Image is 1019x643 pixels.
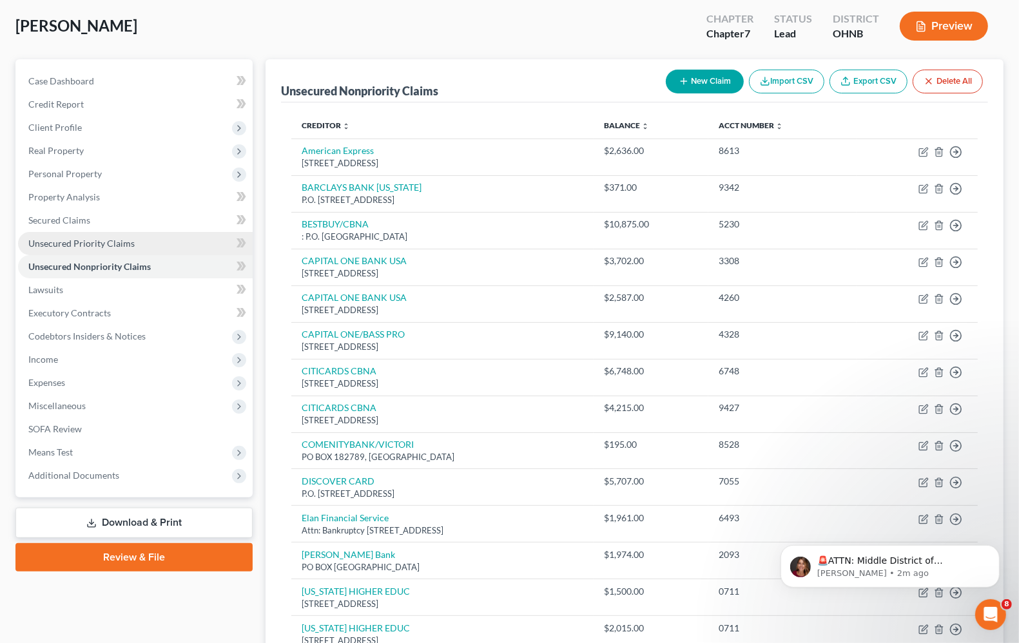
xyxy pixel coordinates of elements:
[28,215,90,226] span: Secured Claims
[28,191,100,202] span: Property Analysis
[604,622,698,635] div: $2,015.00
[302,157,583,169] div: [STREET_ADDRESS]
[302,341,583,353] div: [STREET_ADDRESS]
[302,255,407,266] a: CAPITAL ONE BANK USA
[342,122,350,130] i: unfold_more
[302,622,410,633] a: [US_STATE] HIGHER EDUC
[28,354,58,365] span: Income
[302,304,583,316] div: [STREET_ADDRESS]
[719,622,846,635] div: 0711
[604,218,698,231] div: $10,875.00
[761,518,1019,608] iframe: Intercom notifications message
[719,291,846,304] div: 4260
[719,218,846,231] div: 5230
[719,548,846,561] div: 2093
[900,12,988,41] button: Preview
[719,512,846,524] div: 6493
[28,400,86,411] span: Miscellaneous
[302,267,583,280] div: [STREET_ADDRESS]
[28,470,119,481] span: Additional Documents
[719,401,846,414] div: 9427
[719,365,846,378] div: 6748
[604,120,649,130] a: Balance unfold_more
[302,598,583,610] div: [STREET_ADDRESS]
[604,144,698,157] div: $2,636.00
[775,122,783,130] i: unfold_more
[719,254,846,267] div: 3308
[302,451,583,463] div: PO BOX 182789, [GEOGRAPHIC_DATA]
[833,12,879,26] div: District
[774,26,812,41] div: Lead
[18,186,253,209] a: Property Analysis
[302,145,374,156] a: American Express
[302,488,583,500] div: P.O. [STREET_ADDRESS]
[1002,599,1012,609] span: 8
[28,122,82,133] span: Client Profile
[302,218,369,229] a: BESTBUY/CBNA
[302,414,583,427] div: [STREET_ADDRESS]
[913,70,983,93] button: Delete All
[604,254,698,267] div: $3,702.00
[302,402,376,413] a: CITICARDS CBNA
[604,548,698,561] div: $1,974.00
[28,168,102,179] span: Personal Property
[28,307,111,318] span: Executory Contracts
[302,329,405,340] a: CAPITAL ONE/BASS PRO
[833,26,879,41] div: OHNB
[28,377,65,388] span: Expenses
[830,70,907,93] a: Export CSV
[604,512,698,524] div: $1,961.00
[604,585,698,598] div: $1,500.00
[706,12,753,26] div: Chapter
[604,181,698,194] div: $371.00
[28,423,82,434] span: SOFA Review
[719,181,846,194] div: 9342
[719,475,846,488] div: 7055
[302,439,414,450] a: COMENITYBANK/VICTORI
[28,75,94,86] span: Case Dashboard
[302,231,583,243] div: : P.O. [GEOGRAPHIC_DATA]
[18,255,253,278] a: Unsecured Nonpriority Claims
[749,70,824,93] button: Import CSV
[302,561,583,573] div: PO BOX [GEOGRAPHIC_DATA]
[706,26,753,41] div: Chapter
[302,120,350,130] a: Creditor unfold_more
[666,70,744,93] button: New Claim
[604,401,698,414] div: $4,215.00
[15,16,137,35] span: [PERSON_NAME]
[719,438,846,451] div: 8528
[604,438,698,451] div: $195.00
[18,278,253,302] a: Lawsuits
[302,524,583,537] div: Attn: Bankruptcy [STREET_ADDRESS]
[604,291,698,304] div: $2,587.00
[28,446,73,457] span: Means Test
[302,378,583,390] div: [STREET_ADDRESS]
[28,284,63,295] span: Lawsuits
[641,122,649,130] i: unfold_more
[18,93,253,116] a: Credit Report
[302,586,410,597] a: [US_STATE] HIGHER EDUC
[15,543,253,571] a: Review & File
[302,292,407,303] a: CAPITAL ONE BANK USA
[18,302,253,325] a: Executory Contracts
[28,99,84,110] span: Credit Report
[302,182,422,193] a: BARCLAYS BANK [US_STATE]
[719,120,783,130] a: Acct Number unfold_more
[15,508,253,538] a: Download & Print
[604,475,698,488] div: $5,707.00
[744,27,750,39] span: 7
[281,83,438,99] div: Unsecured Nonpriority Claims
[719,144,846,157] div: 8613
[604,365,698,378] div: $6,748.00
[28,145,84,156] span: Real Property
[302,365,376,376] a: CITICARDS CBNA
[774,12,812,26] div: Status
[28,261,151,272] span: Unsecured Nonpriority Claims
[18,232,253,255] a: Unsecured Priority Claims
[18,209,253,232] a: Secured Claims
[28,331,146,341] span: Codebtors Insiders & Notices
[302,512,389,523] a: Elan Financial Service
